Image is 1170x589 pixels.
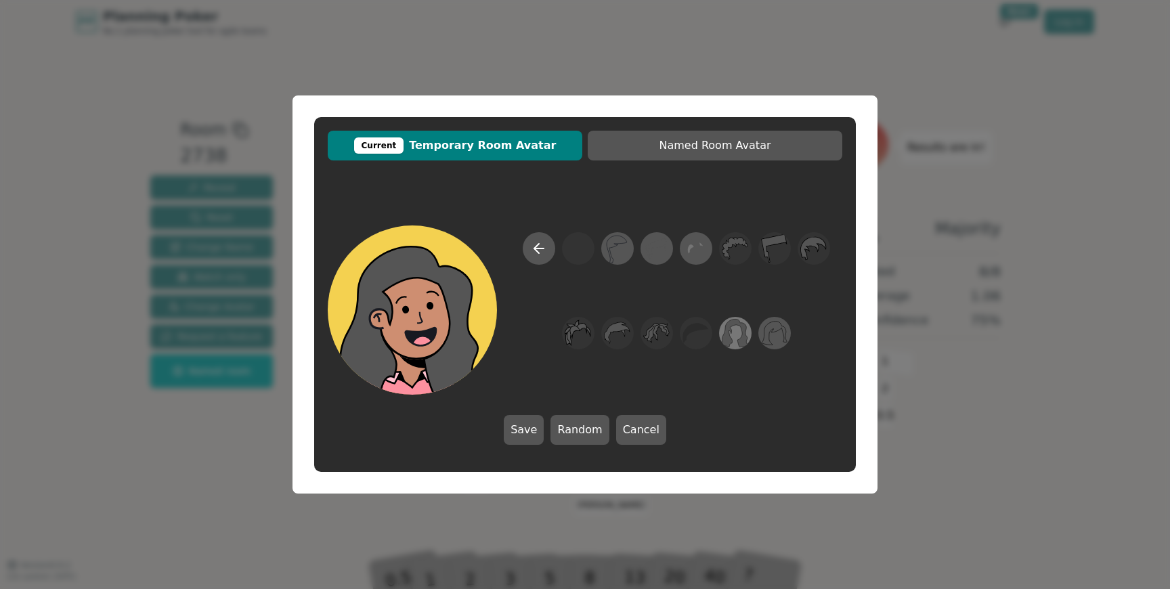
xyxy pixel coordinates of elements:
div: Current [354,137,404,154]
button: CurrentTemporary Room Avatar [328,131,582,160]
button: Save [504,415,544,445]
span: Temporary Room Avatar [334,137,576,154]
button: Random [550,415,609,445]
button: Named Room Avatar [588,131,842,160]
button: Cancel [616,415,666,445]
span: Named Room Avatar [594,137,836,154]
